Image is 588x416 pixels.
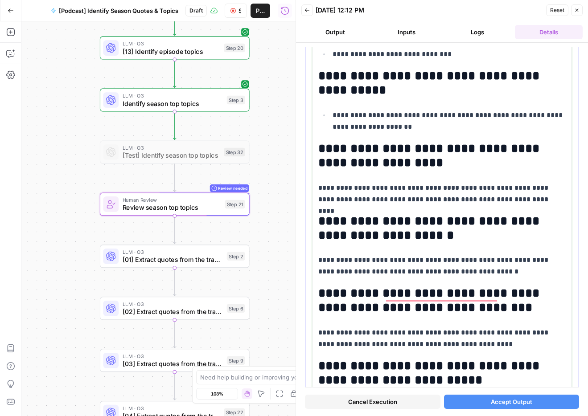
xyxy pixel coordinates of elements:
[189,7,203,15] span: Draft
[301,25,369,39] button: Output
[256,6,265,15] span: Publish
[550,6,564,14] span: Reset
[123,248,223,256] span: LLM · O3
[59,6,178,15] span: [Podcast] Identify Season Quotes & Topics
[100,192,250,216] div: Review neededHuman ReviewReview season top topicsStep 21
[123,98,223,108] span: Identify season top topics
[305,395,440,409] button: Cancel Execution
[100,245,250,268] div: LLM · O3[01] Extract quotes from the transcriptStep 2
[173,112,176,140] g: Edge from step_3 to step_32
[211,390,223,397] span: 108%
[173,8,176,36] g: Edge from step_19 to step_20
[373,25,440,39] button: Inputs
[100,349,250,372] div: LLM · O3[03] Extract quotes from the transcriptStep 9
[100,140,250,163] div: LLM · O3[Test] Identify season top topicsStep 32
[123,307,223,317] span: [02] Extract quotes from the transcript
[224,44,245,52] div: Step 20
[123,404,220,412] span: LLM · O3
[227,304,245,313] div: Step 6
[173,268,176,296] g: Edge from step_2 to step_6
[224,148,245,156] div: Step 32
[123,203,221,212] span: Review season top topics
[123,92,223,99] span: LLM · O3
[100,37,250,60] div: LLM · O3[13] Identify episode topicsStep 20
[173,60,176,88] g: Edge from step_20 to step_3
[173,216,176,244] g: Edge from step_21 to step_2
[491,397,532,406] span: Accept Output
[251,4,270,18] button: Publish
[227,252,245,261] div: Step 2
[173,320,176,348] g: Edge from step_6 to step_9
[123,151,220,160] span: [Test] Identify season top topics
[444,25,512,39] button: Logs
[123,352,223,360] span: LLM · O3
[218,183,247,194] span: Review needed
[123,46,220,56] span: [13] Identify episode topics
[123,144,220,151] span: LLM · O3
[444,395,580,409] button: Accept Output
[100,297,250,320] div: LLM · O3[02] Extract quotes from the transcriptStep 6
[515,25,583,39] button: Details
[348,397,397,406] span: Cancel Execution
[173,372,176,400] g: Edge from step_9 to step_22
[227,96,245,104] div: Step 3
[123,255,223,265] span: [01] Extract quotes from the transcript
[100,89,250,112] div: LLM · O3Identify season top topicsStep 3
[238,6,241,15] span: Stop Run
[123,196,221,204] span: Human Review
[225,4,247,18] button: Stop Run
[123,359,223,369] span: [03] Extract quotes from the transcript
[123,300,223,308] span: LLM · O3
[546,4,568,16] button: Reset
[173,163,176,192] g: Edge from step_32 to step_21
[45,4,184,18] button: [Podcast] Identify Season Quotes & Topics
[123,40,220,47] span: LLM · O3
[225,200,245,208] div: Step 21
[227,356,245,364] div: Step 9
